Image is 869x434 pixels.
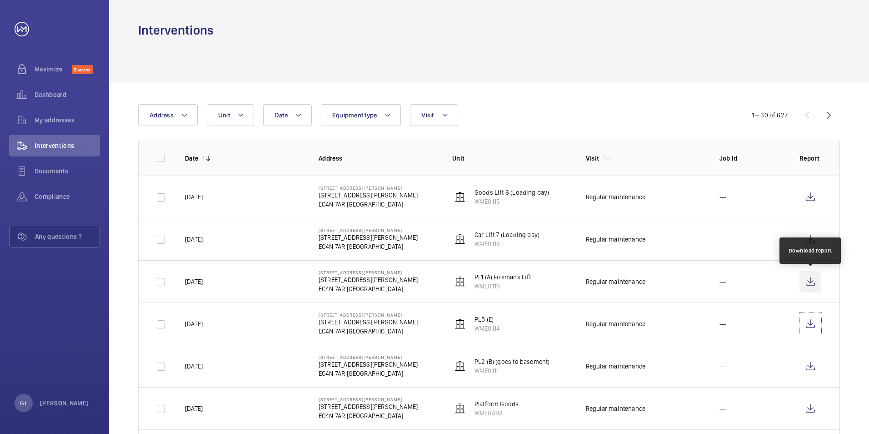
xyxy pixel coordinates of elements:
[319,154,438,163] p: Address
[454,192,465,202] img: elevator.svg
[474,197,549,206] p: WME0115
[35,192,100,201] span: Compliance
[185,192,203,202] p: [DATE]
[185,319,203,328] p: [DATE]
[410,104,458,126] button: Visit
[35,232,100,241] span: Any questions ?
[35,141,100,150] span: Interventions
[185,154,198,163] p: Date
[319,242,418,251] p: EC4N 7AR [GEOGRAPHIC_DATA]
[20,399,27,408] p: GT
[319,318,418,327] p: [STREET_ADDRESS][PERSON_NAME]
[321,104,401,126] button: Equipment type
[586,362,645,371] div: Regular maintenance
[452,154,571,163] p: Unit
[719,277,727,286] p: ---
[35,116,100,125] span: My addresses
[586,154,599,163] p: Visit
[421,111,434,119] span: Visit
[454,403,465,414] img: elevator.svg
[35,167,100,176] span: Documents
[319,233,418,242] p: [STREET_ADDRESS][PERSON_NAME]
[319,402,418,411] p: [STREET_ADDRESS][PERSON_NAME]
[72,65,93,74] span: Discover
[586,235,645,244] div: Regular maintenance
[719,404,727,413] p: ---
[319,275,418,284] p: [STREET_ADDRESS][PERSON_NAME]
[319,284,418,293] p: EC4N 7AR [GEOGRAPHIC_DATA]
[185,235,203,244] p: [DATE]
[138,22,214,39] h1: Interventions
[319,397,418,402] p: [STREET_ADDRESS][PERSON_NAME]
[454,361,465,372] img: elevator.svg
[454,276,465,287] img: elevator.svg
[150,111,174,119] span: Address
[138,104,198,126] button: Address
[319,312,418,318] p: [STREET_ADDRESS][PERSON_NAME]
[474,324,500,333] p: WME0114
[799,154,821,163] p: Report
[319,191,418,200] p: [STREET_ADDRESS][PERSON_NAME]
[789,247,832,255] div: Download report
[719,319,727,328] p: ---
[35,65,72,74] span: Maximize
[185,404,203,413] p: [DATE]
[454,318,465,329] img: elevator.svg
[319,360,418,369] p: [STREET_ADDRESS][PERSON_NAME]
[454,234,465,245] img: elevator.svg
[474,409,519,418] p: WME0493
[319,185,418,191] p: [STREET_ADDRESS][PERSON_NAME]
[474,273,531,282] p: PL1 (A) Firemans Lift
[474,282,531,291] p: WME0110
[586,319,645,328] div: Regular maintenance
[207,104,254,126] button: Unit
[586,277,645,286] div: Regular maintenance
[719,192,727,202] p: ---
[719,154,785,163] p: Job Id
[263,104,312,126] button: Date
[35,90,100,99] span: Dashboard
[586,192,645,202] div: Regular maintenance
[719,362,727,371] p: ---
[218,111,230,119] span: Unit
[752,111,788,120] div: 1 – 30 of 627
[474,399,519,409] p: Platform Goods
[185,362,203,371] p: [DATE]
[332,111,377,119] span: Equipment type
[319,227,418,233] p: [STREET_ADDRESS][PERSON_NAME]
[319,369,418,378] p: EC4N 7AR [GEOGRAPHIC_DATA]
[40,399,89,408] p: [PERSON_NAME]
[474,357,550,366] p: PL2 (B) (goes to basement)
[474,188,549,197] p: Goods Lift 6 (Loading bay)
[275,111,288,119] span: Date
[319,200,418,209] p: EC4N 7AR [GEOGRAPHIC_DATA]
[185,277,203,286] p: [DATE]
[586,404,645,413] div: Regular maintenance
[319,270,418,275] p: [STREET_ADDRESS][PERSON_NAME]
[474,315,500,324] p: PL5 (E)
[474,230,539,239] p: Car Lift 7 (Loading bay)
[474,239,539,248] p: WME0116
[319,354,418,360] p: [STREET_ADDRESS][PERSON_NAME]
[319,411,418,420] p: EC4N 7AR [GEOGRAPHIC_DATA]
[719,235,727,244] p: ---
[474,366,550,375] p: WME0111
[319,327,418,336] p: EC4N 7AR [GEOGRAPHIC_DATA]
